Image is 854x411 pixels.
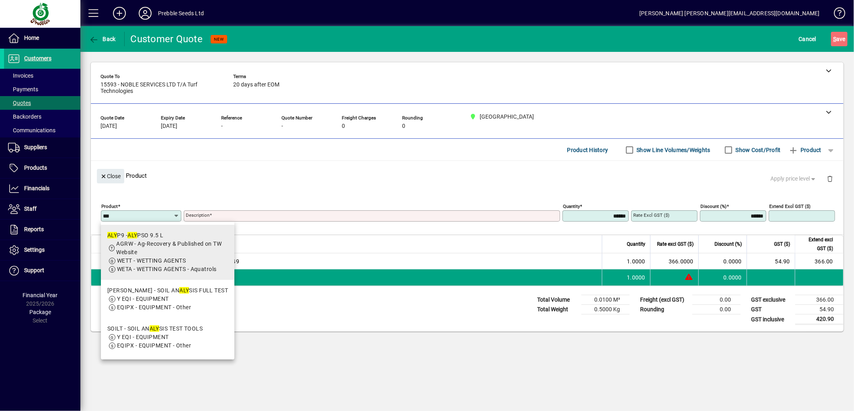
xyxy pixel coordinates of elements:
[89,36,116,42] span: Back
[221,123,223,129] span: -
[800,235,833,253] span: Extend excl GST ($)
[4,240,80,260] a: Settings
[533,295,581,305] td: Total Volume
[4,199,80,219] a: Staff
[627,240,645,249] span: Quantity
[233,82,279,88] span: 20 days after EOM
[795,314,844,325] td: 420.90
[747,314,795,325] td: GST inclusive
[80,32,125,46] app-page-header-button: Back
[774,240,790,249] span: GST ($)
[747,295,795,305] td: GST exclusive
[101,280,234,318] mat-option: SOILA - SOIL ANALYSIS FULL TEST
[828,2,844,28] a: Knowledge Base
[833,36,836,42] span: S
[29,309,51,315] span: Package
[127,232,137,238] em: ALY
[150,325,159,332] em: ALY
[768,172,821,186] button: Apply price level
[97,169,124,183] button: Close
[342,123,345,129] span: 0
[24,35,39,41] span: Home
[8,127,55,134] span: Communications
[161,123,177,129] span: [DATE]
[117,334,168,340] span: Y EQI - EQUIPMENT
[214,37,224,42] span: NEW
[833,33,846,45] span: ave
[186,212,209,218] mat-label: Description
[24,226,44,232] span: Reports
[402,123,405,129] span: 0
[87,32,118,46] button: Back
[107,325,203,333] div: SOILT - SOIL AN SIS TEST TOOLS
[4,110,80,123] a: Backorders
[581,305,630,314] td: 0.5000 Kg
[564,143,612,157] button: Product History
[101,318,234,356] mat-option: SOILT - SOIL ANALYSIS TEST TOOLS
[4,261,80,281] a: Support
[117,342,191,349] span: EQIPX - EQUIPMENT - Other
[24,144,47,150] span: Suppliers
[627,273,646,282] span: 1.0000
[117,257,186,264] span: WETT - WETTING AGENTS
[831,32,848,46] button: Save
[132,6,158,21] button: Profile
[563,203,580,209] mat-label: Quantity
[24,267,44,273] span: Support
[4,69,80,82] a: Invoices
[23,292,58,298] span: Financial Year
[820,169,840,188] button: Delete
[158,7,204,20] div: Prebble Seeds Ltd
[795,253,843,269] td: 366.00
[107,231,228,240] div: P9 - PSO 9.5 L
[698,253,747,269] td: 0.0000
[101,82,221,95] span: 15593 - NOBLE SERVICES LTD T/A Turf Technologies
[769,203,811,209] mat-label: Extend excl GST ($)
[4,220,80,240] a: Reports
[639,7,820,20] div: [PERSON_NAME] [PERSON_NAME][EMAIL_ADDRESS][DOMAIN_NAME]
[4,138,80,158] a: Suppliers
[771,175,817,183] span: Apply price level
[24,247,45,253] span: Settings
[24,185,49,191] span: Financials
[795,295,844,305] td: 366.00
[4,158,80,178] a: Products
[734,146,781,154] label: Show Cost/Profit
[799,33,817,45] span: Cancel
[627,257,646,265] span: 1.0000
[698,269,747,286] td: 0.0000
[117,266,216,272] span: WETA - WETTING AGENTS - Aquatrols
[8,100,31,106] span: Quotes
[131,33,203,45] div: Customer Quote
[95,172,126,179] app-page-header-button: Close
[107,232,117,238] em: ALY
[635,146,710,154] label: Show Line Volumes/Weights
[633,212,669,218] mat-label: Rate excl GST ($)
[107,6,132,21] button: Add
[101,123,117,129] span: [DATE]
[657,240,694,249] span: Rate excl GST ($)
[8,113,41,120] span: Backorders
[8,86,38,92] span: Payments
[4,82,80,96] a: Payments
[4,123,80,137] a: Communications
[692,295,741,305] td: 0.00
[281,123,283,129] span: -
[24,205,37,212] span: Staff
[636,295,692,305] td: Freight (excl GST)
[797,32,819,46] button: Cancel
[4,179,80,199] a: Financials
[4,28,80,48] a: Home
[100,170,121,183] span: Close
[636,305,692,314] td: Rounding
[117,304,191,310] span: EQIPX - EQUIPMENT - Other
[581,295,630,305] td: 0.0100 M³
[8,72,33,79] span: Invoices
[700,203,727,209] mat-label: Discount (%)
[24,164,47,171] span: Products
[101,225,234,280] mat-option: ALYP9 - ALYPSO 9.5 L
[795,305,844,314] td: 54.90
[533,305,581,314] td: Total Weight
[24,55,51,62] span: Customers
[107,286,228,295] div: [PERSON_NAME] - SOIL AN SIS FULL TEST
